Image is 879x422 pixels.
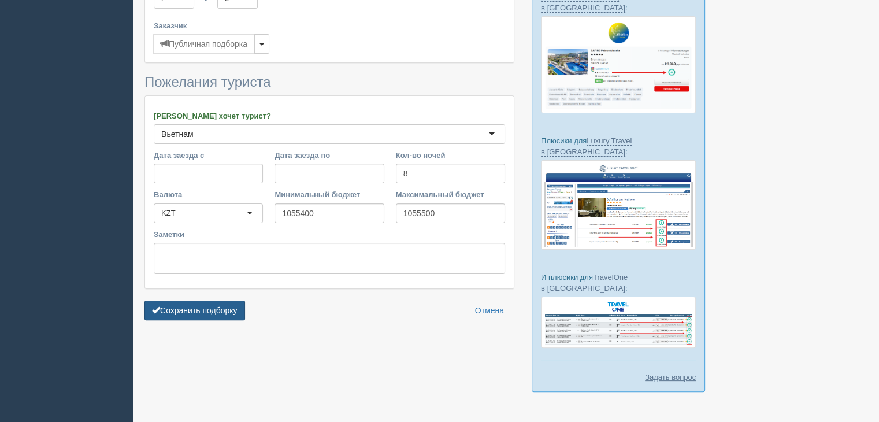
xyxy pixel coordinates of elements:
[161,208,176,219] div: KZT
[154,229,505,240] label: Заметки
[154,189,263,200] label: Валюта
[541,136,632,157] a: Luxury Travel в [GEOGRAPHIC_DATA]
[396,189,505,200] label: Максимальный бюджет
[541,273,628,293] a: TravelOne в [GEOGRAPHIC_DATA]
[275,189,384,200] label: Минимальный бюджет
[396,164,505,183] input: 7-10 или 7,10,14
[541,135,696,157] p: Плюсики для :
[154,110,505,121] label: [PERSON_NAME] хочет турист?
[144,74,270,90] span: Пожелания туриста
[645,372,696,383] a: Задать вопрос
[396,150,505,161] label: Кол-во ночей
[275,150,384,161] label: Дата заезда по
[161,128,194,140] div: Вьетнам
[541,272,696,294] p: И плюсики для :
[541,16,696,113] img: fly-joy-de-proposal-crm-for-travel-agency.png
[144,301,245,320] button: Сохранить подборку
[153,34,255,54] button: Публичная подборка
[154,150,263,161] label: Дата заезда с
[154,20,505,31] label: Заказчик
[541,297,696,348] img: travel-one-%D0%BF%D1%96%D0%B4%D0%B1%D1%96%D1%80%D0%BA%D0%B0-%D1%81%D1%80%D0%BC-%D0%B4%D0%BB%D1%8F...
[541,160,696,249] img: luxury-travel-%D0%BF%D0%BE%D0%B4%D0%B1%D0%BE%D1%80%D0%BA%D0%B0-%D1%81%D1%80%D0%BC-%D0%B4%D0%BB%D1...
[468,301,511,320] a: Отмена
